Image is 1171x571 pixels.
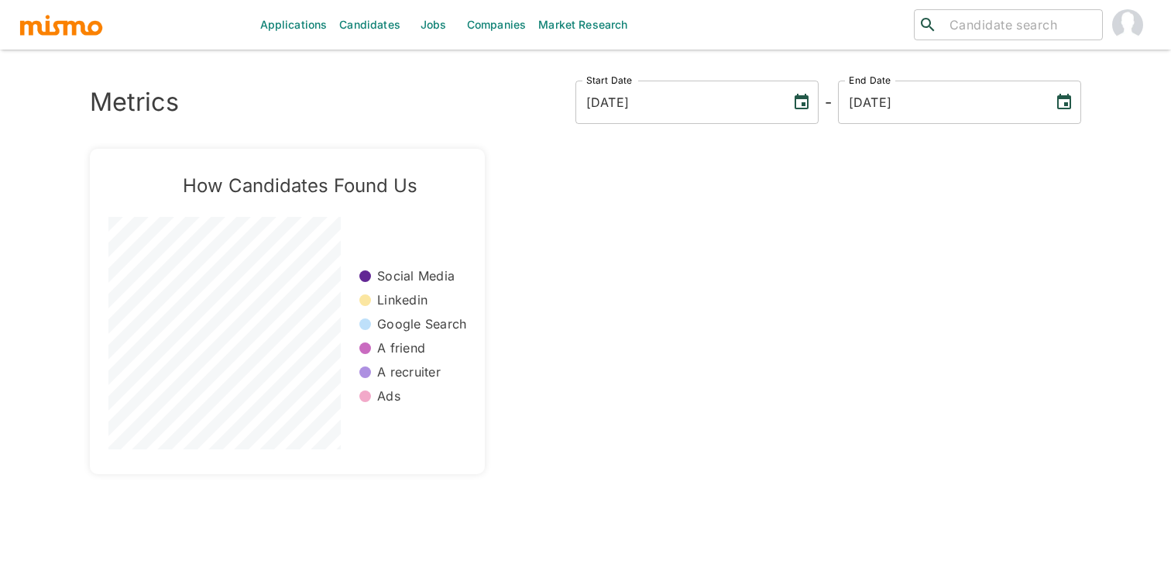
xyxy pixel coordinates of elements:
h3: Metrics [90,88,179,117]
img: Gabriel Hernandez [1112,9,1143,40]
button: Choose date, selected date is Oct 13, 2022 [786,87,817,118]
p: Google Search [377,315,466,333]
h6: - [825,90,832,115]
p: A recruiter [377,363,441,381]
p: Linkedin [377,291,428,309]
h5: How Candidates Found Us [133,174,466,198]
input: Candidate search [943,14,1096,36]
p: Social Media [377,267,455,285]
label: Start Date [586,74,633,87]
button: Choose date, selected date is Oct 13, 2025 [1049,87,1080,118]
img: logo [19,13,104,36]
input: MM/DD/YYYY [838,81,1042,124]
p: Ads [377,387,400,405]
label: End Date [849,74,891,87]
p: A friend [377,339,425,357]
input: MM/DD/YYYY [575,81,780,124]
